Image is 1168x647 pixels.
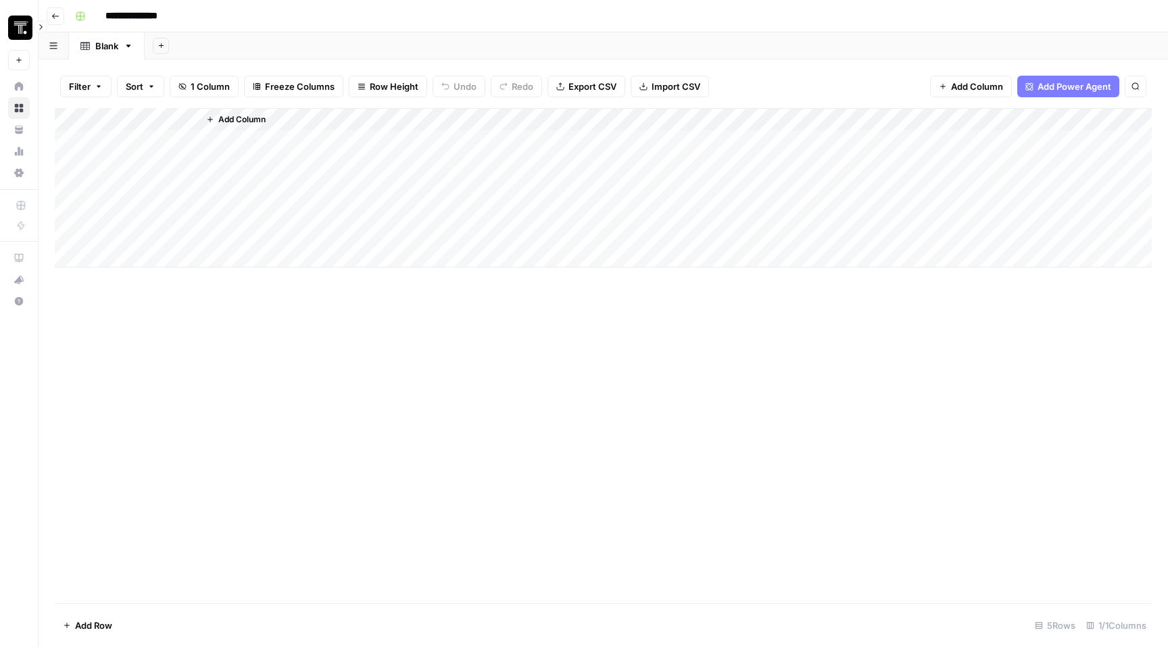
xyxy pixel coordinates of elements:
span: Redo [512,80,533,93]
div: 5 Rows [1029,615,1081,636]
a: Usage [8,140,30,162]
span: Row Height [370,80,418,93]
span: Add Row [75,619,112,632]
span: 1 Column [191,80,230,93]
div: 1/1 Columns [1081,615,1152,636]
span: Add Column [218,113,266,126]
button: Add Column [201,111,271,128]
a: AirOps Academy [8,247,30,269]
button: Add Column [930,76,1012,97]
a: Browse [8,97,30,119]
button: Workspace: Thoughtspot [8,11,30,45]
img: Thoughtspot Logo [8,16,32,40]
button: Help + Support [8,290,30,312]
span: Export CSV [568,80,616,93]
a: Settings [8,162,30,184]
button: 1 Column [170,76,239,97]
button: What's new? [8,269,30,290]
button: Import CSV [631,76,709,97]
span: Undo [454,80,477,93]
a: Your Data [8,119,30,140]
span: Add Power Agent [1038,80,1111,93]
button: Row Height [349,76,427,97]
button: Sort [117,76,164,97]
span: Filter [69,80,91,93]
a: Blank [69,32,145,59]
button: Add Row [55,615,120,636]
button: Filter [60,76,112,97]
button: Add Power Agent [1017,76,1119,97]
span: Sort [126,80,143,93]
button: Export CSV [547,76,625,97]
a: Home [8,76,30,97]
span: Freeze Columns [265,80,335,93]
button: Undo [433,76,485,97]
button: Redo [491,76,542,97]
button: Freeze Columns [244,76,343,97]
span: Add Column [951,80,1003,93]
span: Import CSV [652,80,700,93]
div: What's new? [9,269,29,290]
div: Blank [95,39,118,53]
